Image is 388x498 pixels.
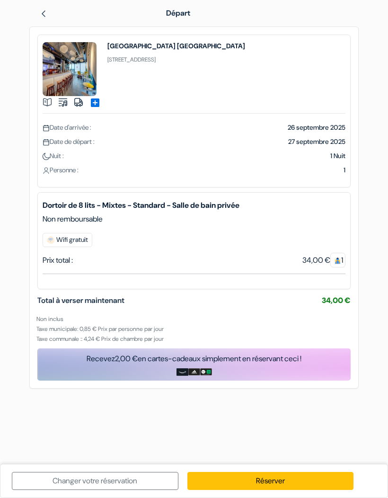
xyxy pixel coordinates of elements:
span: add_box [89,97,101,108]
a: Réserver [187,472,354,490]
h4: [GEOGRAPHIC_DATA] [GEOGRAPHIC_DATA] [107,42,245,50]
span: Départ [166,8,190,18]
span: 27 septembre 2025 [288,137,345,146]
div: 34,00 € [302,255,345,266]
span: Nuit : [43,151,64,160]
b: Dortoir de 8 lits - Mixtes - Standard - Salle de bain privée [43,200,345,211]
a: Changer votre réservation [12,472,178,490]
img: amazon-card-no-text.png [176,368,188,376]
span: Wifi gratuit [43,233,92,247]
span: Total à verser maintenant [37,295,124,305]
span: 34,00 € [322,295,351,305]
img: music.svg [58,98,68,107]
span: 2,00 € [115,354,138,364]
small: Taxe municipale: 0,85 € Prix par personne par jour [36,325,164,333]
img: uber-uber-eats-card.png [200,368,212,376]
span: 1 [330,253,345,267]
a: add_box [89,97,101,107]
div: Recevez en cartes-cadeaux simplement en réservant ceci ! [37,353,351,365]
small: [STREET_ADDRESS] [107,56,156,63]
span: 1 Nuit [330,151,345,160]
span: Non remboursable [43,213,103,225]
span: 26 septembre 2025 [288,123,345,132]
span: Personne : [43,166,79,174]
img: calendar.svg [43,139,50,146]
small: Non inclus [36,315,63,323]
img: book.svg [43,98,52,107]
img: truck.svg [74,98,83,107]
div: Prix total : [43,255,73,266]
img: user_icon.svg [43,167,50,174]
img: free_wifi.svg [47,236,54,244]
img: left_arrow.svg [40,10,47,18]
img: adidas-card.png [188,368,200,376]
img: guest.svg [334,257,341,264]
span: Date de départ : [43,137,95,146]
span: Date d'arrivée : [43,123,91,132]
img: calendar.svg [43,124,50,132]
span: 1 [344,166,345,174]
img: moon.svg [43,153,50,160]
small: Taxe communale :: 4,24 € Prix de chambre par jour [36,335,164,343]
